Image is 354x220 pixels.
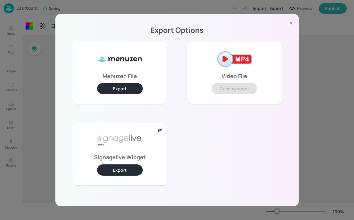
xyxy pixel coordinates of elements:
p: Video File [222,74,247,78]
img: mp4-2af2121e.png [212,47,257,71]
p: Export Options [63,28,292,32]
img: signage-live-aafa7296.png [97,128,143,153]
p: Menuzen File [103,74,137,78]
img: ml8WC8f0XxQ8HKVnnVUe7f5Gv1vbApsJzyFa2MjOoB8SUy3kBkfteYo5TIAmtfcjWXsj8oHYkuYqrJRUn+qckOrNdzmSzIzkA... [97,47,143,71]
button: Export [97,164,143,176]
p: Signagelive Widget [94,155,146,159]
button: Export [97,83,143,94]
